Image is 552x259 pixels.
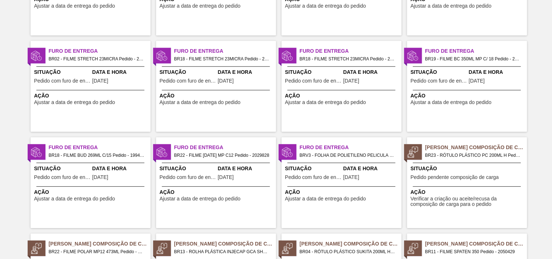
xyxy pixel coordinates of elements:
[174,240,276,248] span: Pedido Aguardando Composição de Carga
[425,55,521,63] span: BR19 - FILME BC 350ML MP C/ 18 Pedido - 2016969
[343,175,360,180] span: 19/09/2025,
[408,147,418,158] img: status
[49,240,151,248] span: Pedido Aguardando Composição de Carga
[343,68,400,76] span: Data e Hora
[49,151,145,159] span: BR18 - FILME BUD 269ML C/15 Pedido - 1994199
[218,175,234,180] span: 05/10/2025,
[156,243,167,254] img: status
[160,78,216,84] span: Pedido com furo de entrega
[49,55,145,63] span: BR02 - FILME STRETCH 23MICRA Pedido - 2003253
[285,3,366,9] span: Ajustar a data de entrega do pedido
[160,196,241,202] span: Ajustar a data de entrega do pedido
[285,92,400,100] span: Ação
[160,68,216,76] span: Situação
[160,175,216,180] span: Pedido com furo de entrega
[285,78,342,84] span: Pedido com furo de entrega
[285,68,342,76] span: Situação
[300,55,396,63] span: BR18 - FILME STRETCH 23MICRA Pedido - 2002062
[285,100,366,105] span: Ajustar a data de entrega do pedido
[34,175,91,180] span: Pedido com furo de entrega
[156,147,167,158] img: status
[300,240,402,248] span: Pedido Aguardando Composição de Carga
[218,165,274,172] span: Data e Hora
[411,196,525,207] span: Verificar a criação ou aceite/recusa da composição de carga para o pedido
[282,147,293,158] img: status
[92,78,108,84] span: 06/10/2025,
[411,175,499,180] span: Pedido pendente composição de carga
[31,147,42,158] img: status
[411,78,467,84] span: Pedido com furo de entrega
[425,144,527,151] span: Pedido Aguardando Composição de Carga
[160,165,216,172] span: Situação
[174,55,270,63] span: BR18 - FILME STRETCH 23MICRA Pedido - 2002061
[285,165,342,172] span: Situação
[34,3,115,9] span: Ajustar a data de entrega do pedido
[408,243,418,254] img: status
[300,248,396,256] span: BR04 - RÓTULO PLÁSTICO SUKITA 200ML H Pedido - 2042502
[411,165,525,172] span: Situação
[425,47,527,55] span: Furo de Entrega
[411,92,525,100] span: Ação
[218,68,274,76] span: Data e Hora
[34,100,115,105] span: Ajustar a data de entrega do pedido
[34,188,149,196] span: Ação
[31,243,42,254] img: status
[282,50,293,61] img: status
[411,100,492,105] span: Ajustar a data de entrega do pedido
[174,144,276,151] span: Furo de Entrega
[425,240,527,248] span: Pedido Aguardando Composição de Carga
[156,50,167,61] img: status
[31,50,42,61] img: status
[411,68,467,76] span: Situação
[92,175,108,180] span: 07/10/2025,
[174,47,276,55] span: Furo de Entrega
[300,151,396,159] span: BRV3 - FOLHA DE POLIETILENO PELICULA POLIETILEN Pedido - 2031793
[343,165,400,172] span: Data e Hora
[300,47,402,55] span: Furo de Entrega
[300,144,402,151] span: Furo de Entrega
[34,165,91,172] span: Situação
[469,78,485,84] span: 04/10/2025,
[34,78,91,84] span: Pedido com furo de entrega
[34,92,149,100] span: Ação
[174,248,270,256] span: BR13 - ROLHA PLÁSTICA INJECAP GCA SHORT Pedido - 2030473
[174,151,270,159] span: BR22 - FILME BC 473 MP C12 Pedido - 2029828
[282,243,293,254] img: status
[160,100,241,105] span: Ajustar a data de entrega do pedido
[92,68,149,76] span: Data e Hora
[408,50,418,61] img: status
[218,78,234,84] span: 07/10/2025,
[285,175,342,180] span: Pedido com furo de entrega
[34,68,91,76] span: Situação
[343,78,360,84] span: 07/10/2025,
[49,248,145,256] span: BR22 - FILME POLAR MP12 473ML Pedido - 2029848
[469,68,525,76] span: Data e Hora
[49,47,151,55] span: Furo de Entrega
[411,3,492,9] span: Ajustar a data de entrega do pedido
[285,188,400,196] span: Ação
[285,196,366,202] span: Ajustar a data de entrega do pedido
[160,3,241,9] span: Ajustar a data de entrega do pedido
[34,196,115,202] span: Ajustar a data de entrega do pedido
[49,144,151,151] span: Furo de Entrega
[411,188,525,196] span: Ação
[425,151,521,159] span: BR23 - RÓTULO PLÁSTICO PC 200ML H Pedido - 2028083
[92,165,149,172] span: Data e Hora
[425,248,521,256] span: BR11 - FILME SPATEN 350 Pedido - 2050429
[160,92,274,100] span: Ação
[160,188,274,196] span: Ação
